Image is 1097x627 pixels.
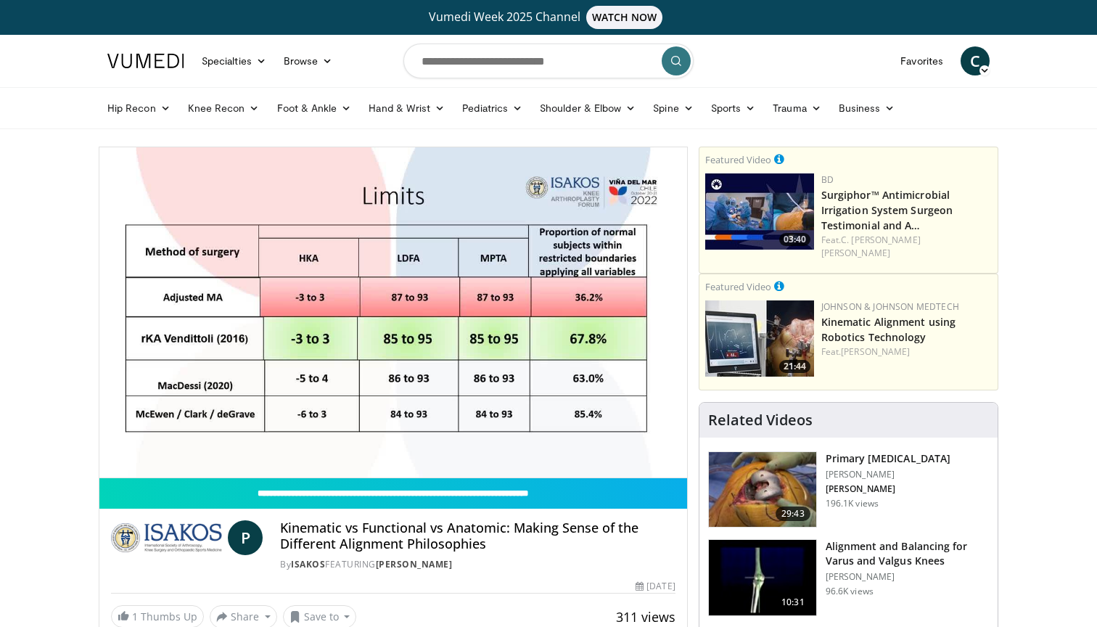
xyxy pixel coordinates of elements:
[764,94,830,123] a: Trauma
[132,610,138,623] span: 1
[708,411,813,429] h4: Related Videos
[821,234,921,259] a: C. [PERSON_NAME] [PERSON_NAME]
[644,94,702,123] a: Spine
[280,558,675,571] div: By FEATURING
[826,539,989,568] h3: Alignment and Balancing for Varus and Valgus Knees
[779,360,810,373] span: 21:44
[193,46,275,75] a: Specialties
[376,558,453,570] a: [PERSON_NAME]
[830,94,904,123] a: Business
[99,94,179,123] a: Hip Recon
[826,469,950,480] p: [PERSON_NAME]
[360,94,453,123] a: Hand & Wrist
[99,147,687,478] video-js: Video Player
[453,94,531,123] a: Pediatrics
[636,580,675,593] div: [DATE]
[709,540,816,615] img: 38523_0000_3.png.150x105_q85_crop-smart_upscale.jpg
[826,451,950,466] h3: Primary [MEDICAL_DATA]
[179,94,268,123] a: Knee Recon
[291,558,325,570] a: ISAKOS
[821,188,953,232] a: Surgiphor™ Antimicrobial Irrigation System Surgeon Testimonial and A…
[826,571,989,583] p: [PERSON_NAME]
[705,300,814,377] img: 85482610-0380-4aae-aa4a-4a9be0c1a4f1.150x105_q85_crop-smart_upscale.jpg
[702,94,765,123] a: Sports
[826,483,950,495] p: [PERSON_NAME]
[616,608,675,626] span: 311 views
[821,300,959,313] a: Johnson & Johnson MedTech
[708,451,989,528] a: 29:43 Primary [MEDICAL_DATA] [PERSON_NAME] [PERSON_NAME] 196.1K views
[705,280,771,293] small: Featured Video
[531,94,644,123] a: Shoulder & Elbow
[280,520,675,552] h4: Kinematic vs Functional vs Anatomic: Making Sense of the Different Alignment Philosophies
[110,6,987,29] a: Vumedi Week 2025 ChannelWATCH NOW
[708,539,989,616] a: 10:31 Alignment and Balancing for Varus and Valgus Knees [PERSON_NAME] 96.6K views
[705,173,814,250] a: 03:40
[776,595,810,610] span: 10:31
[821,173,834,186] a: BD
[892,46,952,75] a: Favorites
[111,520,222,555] img: ISAKOS
[826,586,874,597] p: 96.6K views
[403,44,694,78] input: Search topics, interventions
[821,345,992,358] div: Feat.
[779,233,810,246] span: 03:40
[586,6,663,29] span: WATCH NOW
[705,173,814,250] img: 70422da6-974a-44ac-bf9d-78c82a89d891.150x105_q85_crop-smart_upscale.jpg
[705,300,814,377] a: 21:44
[228,520,263,555] a: P
[821,234,992,260] div: Feat.
[268,94,361,123] a: Foot & Ankle
[776,507,810,521] span: 29:43
[107,54,184,68] img: VuMedi Logo
[709,452,816,528] img: 297061_3.png.150x105_q85_crop-smart_upscale.jpg
[705,153,771,166] small: Featured Video
[275,46,342,75] a: Browse
[821,315,956,344] a: Kinematic Alignment using Robotics Technology
[961,46,990,75] a: C
[841,345,910,358] a: [PERSON_NAME]
[826,498,879,509] p: 196.1K views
